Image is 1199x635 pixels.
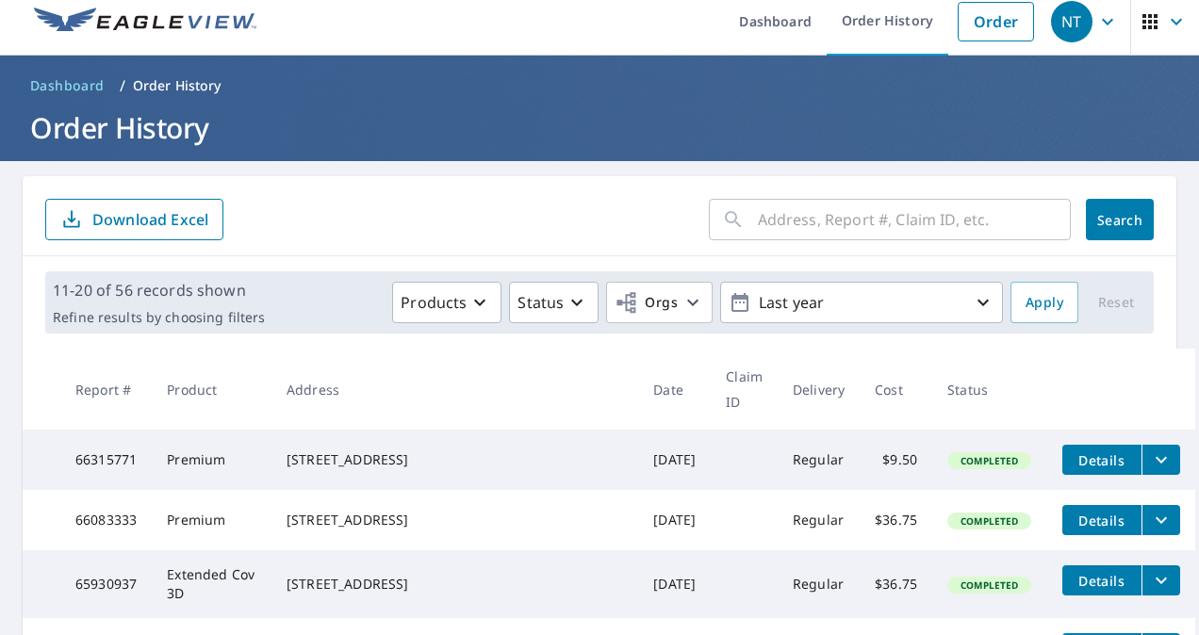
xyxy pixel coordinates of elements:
[60,550,152,618] td: 65930937
[615,291,678,315] span: Orgs
[860,550,932,618] td: $36.75
[60,349,152,430] th: Report #
[23,71,112,101] a: Dashboard
[30,76,105,95] span: Dashboard
[23,108,1176,147] h1: Order History
[949,454,1029,467] span: Completed
[45,199,223,240] button: Download Excel
[287,511,623,529] div: [STREET_ADDRESS]
[401,291,467,314] p: Products
[152,349,271,430] th: Product
[133,76,222,95] p: Order History
[1142,565,1180,595] button: filesDropdownBtn-65930937
[751,286,972,319] p: Last year
[34,8,256,36] img: EV Logo
[152,490,271,550] td: Premium
[120,74,125,97] li: /
[60,490,152,550] td: 66083333
[1062,505,1142,535] button: detailsBtn-66083333
[758,193,1071,246] input: Address, Report #, Claim ID, etc.
[638,490,711,550] td: [DATE]
[860,430,932,490] td: $9.50
[1101,211,1139,229] span: Search
[958,2,1034,41] a: Order
[92,209,208,230] p: Download Excel
[1074,451,1130,469] span: Details
[509,282,599,323] button: Status
[1142,505,1180,535] button: filesDropdownBtn-66083333
[53,279,265,301] p: 11-20 of 56 records shown
[1026,291,1063,315] span: Apply
[60,430,152,490] td: 66315771
[778,550,860,618] td: Regular
[517,291,564,314] p: Status
[1062,565,1142,595] button: detailsBtn-65930937
[711,349,778,430] th: Claim ID
[1062,445,1142,475] button: detailsBtn-66315771
[778,490,860,550] td: Regular
[287,575,623,594] div: [STREET_ADDRESS]
[949,578,1029,592] span: Completed
[638,430,711,490] td: [DATE]
[271,349,638,430] th: Address
[53,309,265,326] p: Refine results by choosing filters
[606,282,713,323] button: Orgs
[860,349,932,430] th: Cost
[1074,512,1130,529] span: Details
[1051,1,1092,42] div: NT
[720,282,1003,323] button: Last year
[1086,199,1154,240] button: Search
[1142,445,1180,475] button: filesDropdownBtn-66315771
[152,550,271,618] td: Extended Cov 3D
[932,349,1047,430] th: Status
[1010,282,1078,323] button: Apply
[1074,572,1130,590] span: Details
[949,514,1029,528] span: Completed
[392,282,501,323] button: Products
[778,430,860,490] td: Regular
[287,450,623,469] div: [STREET_ADDRESS]
[778,349,860,430] th: Delivery
[860,490,932,550] td: $36.75
[638,349,711,430] th: Date
[23,71,1176,101] nav: breadcrumb
[638,550,711,618] td: [DATE]
[152,430,271,490] td: Premium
